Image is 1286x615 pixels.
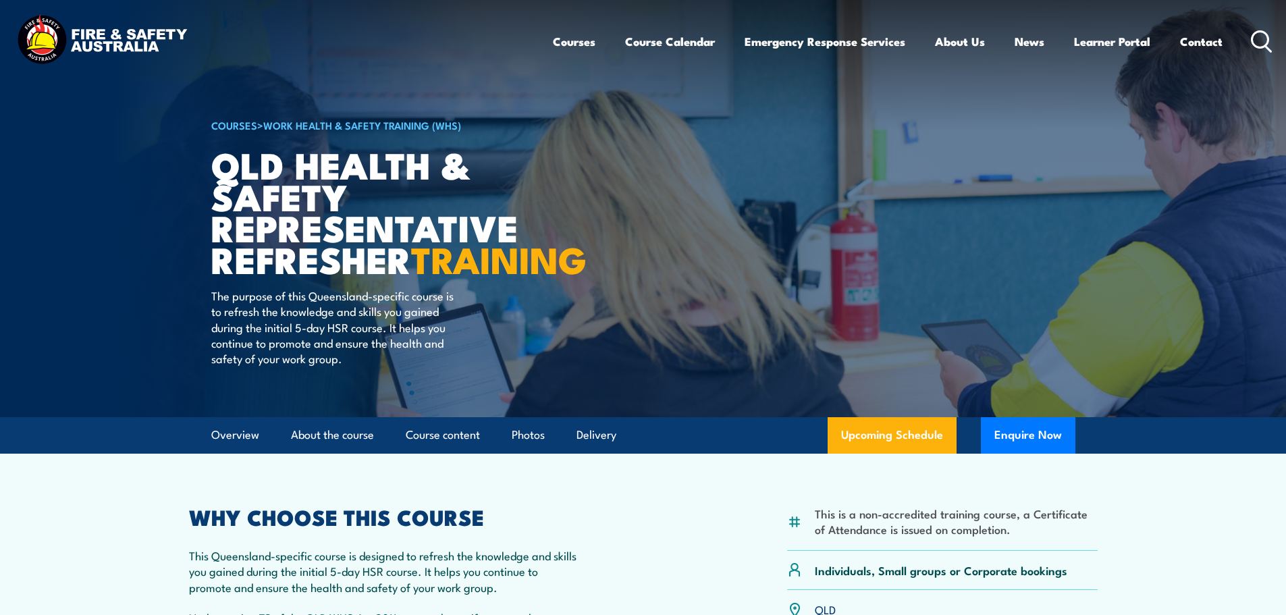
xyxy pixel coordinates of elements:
[411,230,587,286] strong: TRAINING
[512,417,545,453] a: Photos
[211,417,259,453] a: Overview
[577,417,616,453] a: Delivery
[815,506,1098,537] li: This is a non-accredited training course, a Certificate of Attendance is issued on completion.
[625,24,715,59] a: Course Calendar
[1074,24,1150,59] a: Learner Portal
[189,507,583,526] h2: WHY CHOOSE THIS COURSE
[291,417,374,453] a: About the course
[815,562,1067,578] p: Individuals, Small groups or Corporate bookings
[211,117,257,132] a: COURSES
[211,149,545,275] h1: QLD Health & Safety Representative Refresher
[745,24,905,59] a: Emergency Response Services
[1015,24,1044,59] a: News
[211,117,545,133] h6: >
[1180,24,1223,59] a: Contact
[828,417,957,454] a: Upcoming Schedule
[406,417,480,453] a: Course content
[189,547,583,595] p: This Queensland-specific course is designed to refresh the knowledge and skills you gained during...
[981,417,1075,454] button: Enquire Now
[935,24,985,59] a: About Us
[263,117,461,132] a: Work Health & Safety Training (WHS)
[553,24,595,59] a: Courses
[211,288,458,367] p: The purpose of this Queensland-specific course is to refresh the knowledge and skills you gained ...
